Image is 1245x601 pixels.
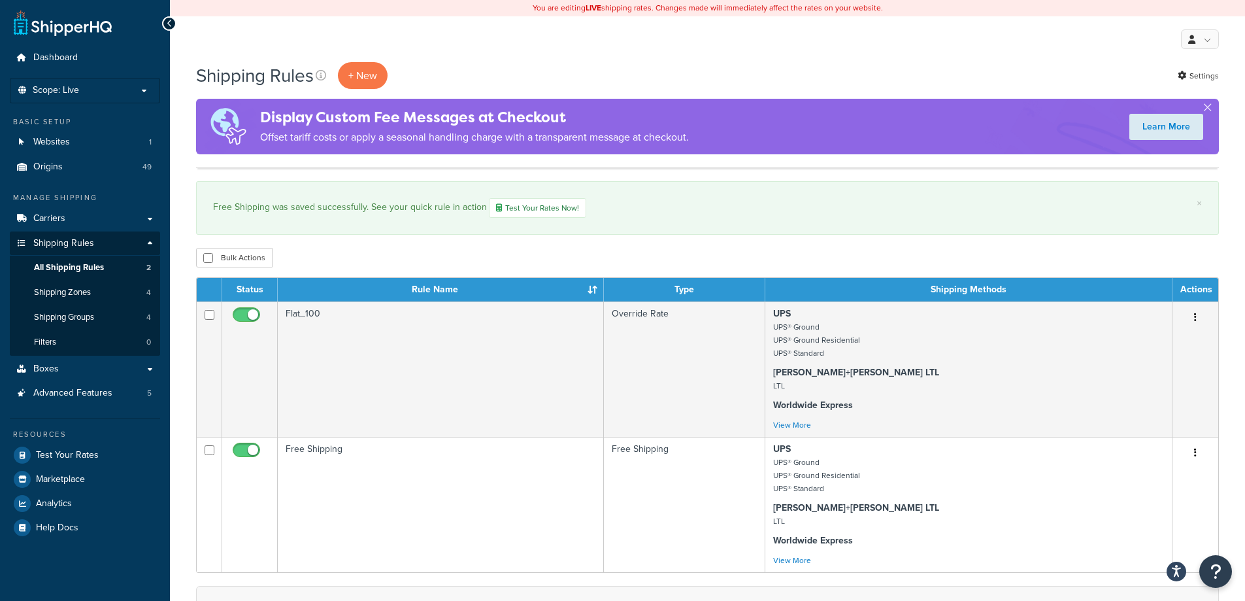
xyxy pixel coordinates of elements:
[146,287,151,298] span: 4
[278,278,604,301] th: Rule Name : activate to sort column ascending
[260,128,689,146] p: Offset tariff costs or apply a seasonal handling charge with a transparent message at checkout.
[33,137,70,148] span: Websites
[278,301,604,437] td: Flat_100
[765,278,1172,301] th: Shipping Methods
[10,130,160,154] li: Websites
[604,301,765,437] td: Override Rate
[196,248,273,267] button: Bulk Actions
[142,162,152,173] span: 49
[10,516,160,540] a: Help Docs
[10,305,160,330] a: Shipping Groups 4
[1199,555,1232,588] button: Open Resource Center
[33,213,65,224] span: Carriers
[33,238,94,249] span: Shipping Rules
[10,232,160,256] a: Shipping Rules
[1172,278,1218,301] th: Actions
[222,278,278,301] th: Status
[10,381,160,405] li: Advanced Features
[196,99,260,154] img: duties-banner-06bc72dcb5fe05cb3f9472aba00be2ae8eb53ab6f0d8bb03d382ba314ac3c341.png
[33,388,112,399] span: Advanced Features
[773,534,853,547] strong: Worldwide Express
[146,312,151,323] span: 4
[1178,67,1219,85] a: Settings
[1197,198,1202,209] a: ×
[10,492,160,515] a: Analytics
[10,256,160,280] a: All Shipping Rules 2
[146,337,151,348] span: 0
[604,278,765,301] th: Type
[773,419,811,431] a: View More
[10,468,160,491] a: Marketplace
[36,474,85,485] span: Marketplace
[10,381,160,405] a: Advanced Features 5
[773,366,939,379] strong: [PERSON_NAME]+[PERSON_NAME] LTL
[10,256,160,280] li: All Shipping Rules
[260,107,689,128] h4: Display Custom Fee Messages at Checkout
[773,398,853,412] strong: Worldwide Express
[773,307,791,320] strong: UPS
[10,281,160,305] li: Shipping Zones
[773,380,785,392] small: LTL
[10,155,160,179] a: Origins 49
[10,281,160,305] a: Shipping Zones 4
[149,137,152,148] span: 1
[14,10,112,36] a: ShipperHQ Home
[33,52,78,63] span: Dashboard
[10,429,160,440] div: Resources
[1129,114,1203,140] a: Learn More
[10,192,160,203] div: Manage Shipping
[34,312,94,323] span: Shipping Groups
[773,456,860,494] small: UPS® Ground UPS® Ground Residential UPS® Standard
[147,388,152,399] span: 5
[33,85,79,96] span: Scope: Live
[604,437,765,572] td: Free Shipping
[773,442,791,456] strong: UPS
[34,287,91,298] span: Shipping Zones
[34,337,56,348] span: Filters
[773,555,811,566] a: View More
[586,2,601,14] b: LIVE
[773,515,785,527] small: LTL
[338,62,388,89] p: + New
[36,523,78,534] span: Help Docs
[33,162,63,173] span: Origins
[36,498,72,509] span: Analytics
[10,130,160,154] a: Websites 1
[10,330,160,354] li: Filters
[10,330,160,354] a: Filters 0
[196,63,314,88] h1: Shipping Rules
[10,116,160,128] div: Basic Setup
[36,450,99,461] span: Test Your Rates
[10,305,160,330] li: Shipping Groups
[489,198,586,218] a: Test Your Rates Now!
[213,198,1202,218] div: Free Shipping was saved successfully. See your quick rule in action
[773,321,860,359] small: UPS® Ground UPS® Ground Residential UPS® Standard
[10,207,160,231] a: Carriers
[146,262,151,273] span: 2
[10,443,160,467] a: Test Your Rates
[10,155,160,179] li: Origins
[34,262,104,273] span: All Shipping Rules
[278,437,604,572] td: Free Shipping
[10,357,160,381] a: Boxes
[33,364,59,375] span: Boxes
[773,501,939,515] strong: [PERSON_NAME]+[PERSON_NAME] LTL
[10,232,160,356] li: Shipping Rules
[10,46,160,70] a: Dashboard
